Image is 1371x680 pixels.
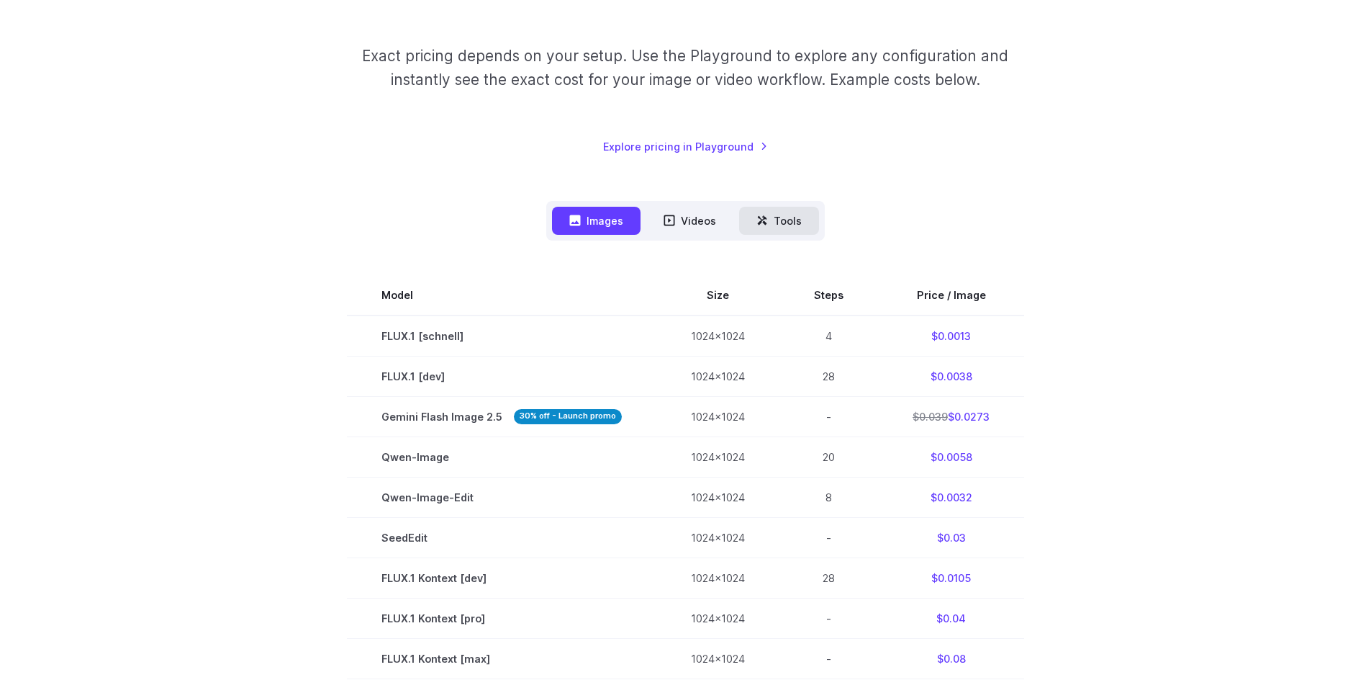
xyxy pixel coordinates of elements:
[913,411,948,423] s: $0.039
[347,599,656,639] td: FLUX.1 Kontext [pro]
[779,356,878,396] td: 28
[552,207,641,235] button: Images
[347,518,656,558] td: SeedEdit
[347,316,656,357] td: FLUX.1 [schnell]
[656,477,779,517] td: 1024x1024
[878,396,1024,437] td: $0.0273
[603,138,768,155] a: Explore pricing in Playground
[779,437,878,477] td: 20
[514,409,622,424] strong: 30% off - Launch promo
[656,316,779,357] td: 1024x1024
[347,639,656,679] td: FLUX.1 Kontext [max]
[347,275,656,316] th: Model
[656,518,779,558] td: 1024x1024
[381,408,622,425] span: Gemini Flash Image 2.5
[656,356,779,396] td: 1024x1024
[656,275,779,316] th: Size
[878,437,1024,477] td: $0.0058
[347,558,656,599] td: FLUX.1 Kontext [dev]
[779,599,878,639] td: -
[779,275,878,316] th: Steps
[646,207,733,235] button: Videos
[779,558,878,599] td: 28
[878,518,1024,558] td: $0.03
[878,599,1024,639] td: $0.04
[779,477,878,517] td: 8
[878,356,1024,396] td: $0.0038
[878,639,1024,679] td: $0.08
[347,356,656,396] td: FLUX.1 [dev]
[739,207,819,235] button: Tools
[779,396,878,437] td: -
[335,44,1036,92] p: Exact pricing depends on your setup. Use the Playground to explore any configuration and instantl...
[656,437,779,477] td: 1024x1024
[656,558,779,599] td: 1024x1024
[878,316,1024,357] td: $0.0013
[878,275,1024,316] th: Price / Image
[878,477,1024,517] td: $0.0032
[878,558,1024,599] td: $0.0105
[656,639,779,679] td: 1024x1024
[347,437,656,477] td: Qwen-Image
[656,396,779,437] td: 1024x1024
[779,316,878,357] td: 4
[656,599,779,639] td: 1024x1024
[347,477,656,517] td: Qwen-Image-Edit
[779,518,878,558] td: -
[779,639,878,679] td: -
